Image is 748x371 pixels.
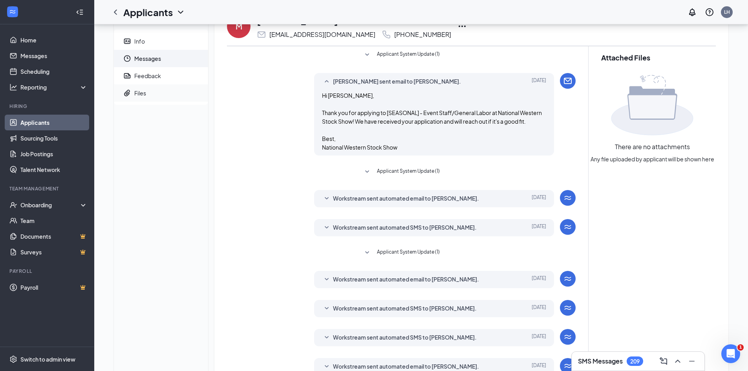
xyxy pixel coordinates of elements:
span: Applicant System Update (1) [377,248,440,258]
span: Messages [134,50,202,67]
svg: ChevronUp [673,356,682,366]
div: Onboarding [20,201,81,209]
a: Applicants [20,115,88,130]
span: [DATE] [532,77,546,86]
div: Switch to admin view [20,355,75,363]
div: [PHONE_NUMBER] [394,31,451,38]
div: 209 [630,358,640,365]
div: LH [724,9,730,15]
svg: Collapse [76,8,84,16]
span: Workstream sent automated SMS to [PERSON_NAME]. [333,333,477,342]
svg: SmallChevronDown [362,167,372,177]
span: Hi [PERSON_NAME], Thank you for applying to [SEASONAL] - Event Staff/General Labor at National We... [322,92,542,151]
a: PayrollCrown [20,280,88,295]
div: [EMAIL_ADDRESS][DOMAIN_NAME] [269,31,375,38]
span: Applicant System Update (1) [377,167,440,177]
svg: WorkstreamLogo [563,193,572,203]
button: Minimize [686,355,698,367]
span: Workstream sent automated SMS to [PERSON_NAME]. [333,304,477,313]
h1: Applicants [123,5,173,19]
span: [PERSON_NAME] sent email to [PERSON_NAME]. [333,77,461,86]
a: ReportFeedback [114,67,208,84]
span: [DATE] [532,333,546,342]
span: [DATE] [532,275,546,284]
svg: ComposeMessage [659,356,668,366]
div: Files [134,89,146,97]
svg: ContactCard [123,37,131,45]
svg: WorkstreamLogo [563,274,572,283]
span: 1 [737,344,744,351]
svg: UserCheck [9,201,17,209]
a: Team [20,213,88,228]
svg: Settings [9,355,17,363]
div: Team Management [9,185,86,192]
a: SurveysCrown [20,244,88,260]
svg: SmallChevronDown [322,333,331,342]
span: Any file uploaded by applicant will be shown here [591,155,714,163]
svg: Analysis [9,83,17,91]
a: Messages [20,48,88,64]
button: ComposeMessage [657,355,670,367]
span: [DATE] [532,194,546,203]
div: Feedback [134,72,161,80]
a: DocumentsCrown [20,228,88,244]
a: Talent Network [20,162,88,177]
svg: WorkstreamLogo [563,361,572,371]
div: M [236,21,242,32]
span: Applicant System Update (1) [377,50,440,60]
svg: Phone [382,30,391,39]
svg: WorkstreamLogo [563,332,572,342]
button: SmallChevronDownApplicant System Update (1) [362,167,440,177]
svg: WorkstreamLogo [9,8,16,16]
div: Payroll [9,268,86,274]
a: Sourcing Tools [20,130,88,146]
svg: Report [123,72,131,80]
button: SmallChevronDownApplicant System Update (1) [362,248,440,258]
svg: Ellipses [457,22,467,31]
span: Workstream sent automated email to [PERSON_NAME]. [333,275,479,284]
svg: Email [563,76,572,86]
svg: SmallChevronDown [362,50,372,60]
svg: SmallChevronDown [322,304,331,313]
span: There are no attachments [615,142,690,152]
iframe: Intercom live chat [721,344,740,363]
svg: WorkstreamLogo [563,222,572,232]
a: PaperclipFiles [114,84,208,102]
span: Workstream sent automated email to [PERSON_NAME]. [333,194,479,203]
button: ChevronUp [671,355,684,367]
a: ClockMessages [114,50,208,67]
div: Reporting [20,83,88,91]
button: SmallChevronDownApplicant System Update (1) [362,50,440,60]
svg: SmallChevronDown [322,194,331,203]
h2: Attached Files [601,53,703,62]
div: Info [134,37,145,45]
svg: WorkstreamLogo [563,303,572,313]
svg: QuestionInfo [705,7,714,17]
div: Hiring [9,103,86,110]
svg: SmallChevronDown [322,275,331,284]
h3: SMS Messages [578,357,623,366]
svg: Email [257,30,266,39]
svg: ChevronDown [176,7,185,17]
svg: SmallChevronDown [322,223,331,232]
a: Scheduling [20,64,88,79]
a: Home [20,32,88,48]
svg: SmallChevronUp [322,77,331,86]
a: ContactCardInfo [114,33,208,50]
a: Job Postings [20,146,88,162]
span: [DATE] [532,223,546,232]
svg: ChevronLeft [111,7,120,17]
svg: Notifications [688,7,697,17]
svg: SmallChevronDown [362,248,372,258]
svg: Paperclip [123,89,131,97]
span: Workstream sent automated SMS to [PERSON_NAME]. [333,223,477,232]
span: [DATE] [532,304,546,313]
svg: Clock [123,55,131,62]
svg: Minimize [687,356,697,366]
